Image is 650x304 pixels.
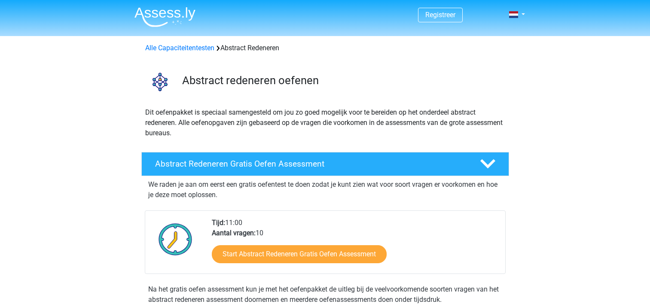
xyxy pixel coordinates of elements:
img: abstract redeneren [142,64,178,100]
p: Dit oefenpakket is speciaal samengesteld om jou zo goed mogelijk voor te bereiden op het onderdee... [145,107,505,138]
b: Aantal vragen: [212,229,256,237]
img: Klok [154,218,197,261]
div: Abstract Redeneren [142,43,509,53]
h4: Abstract Redeneren Gratis Oefen Assessment [155,159,466,169]
h3: Abstract redeneren oefenen [182,74,502,87]
a: Abstract Redeneren Gratis Oefen Assessment [138,152,513,176]
a: Registreer [425,11,455,19]
div: 11:00 10 [205,218,505,274]
p: We raden je aan om eerst een gratis oefentest te doen zodat je kunt zien wat voor soort vragen er... [148,179,502,200]
img: Assessly [134,7,195,27]
a: Alle Capaciteitentesten [145,44,214,52]
a: Start Abstract Redeneren Gratis Oefen Assessment [212,245,387,263]
b: Tijd: [212,219,225,227]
